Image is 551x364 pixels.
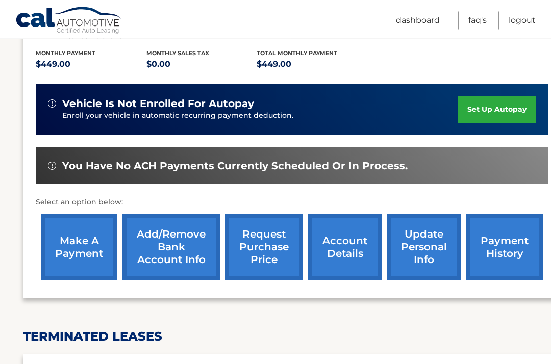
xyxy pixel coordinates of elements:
[36,58,146,72] p: $449.00
[41,214,117,281] a: make a payment
[257,50,337,57] span: Total Monthly Payment
[36,50,95,57] span: Monthly Payment
[48,162,56,170] img: alert-white.svg
[15,7,122,36] a: Cal Automotive
[36,197,548,209] p: Select an option below:
[257,58,367,72] p: $449.00
[146,50,209,57] span: Monthly sales Tax
[396,12,440,30] a: Dashboard
[146,58,257,72] p: $0.00
[468,12,487,30] a: FAQ's
[122,214,220,281] a: Add/Remove bank account info
[225,214,303,281] a: request purchase price
[458,96,536,123] a: set up autopay
[62,98,254,111] span: vehicle is not enrolled for autopay
[387,214,461,281] a: update personal info
[62,160,408,173] span: You have no ACH payments currently scheduled or in process.
[308,214,382,281] a: account details
[62,111,458,122] p: Enroll your vehicle in automatic recurring payment deduction.
[48,100,56,108] img: alert-white.svg
[509,12,536,30] a: Logout
[466,214,543,281] a: payment history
